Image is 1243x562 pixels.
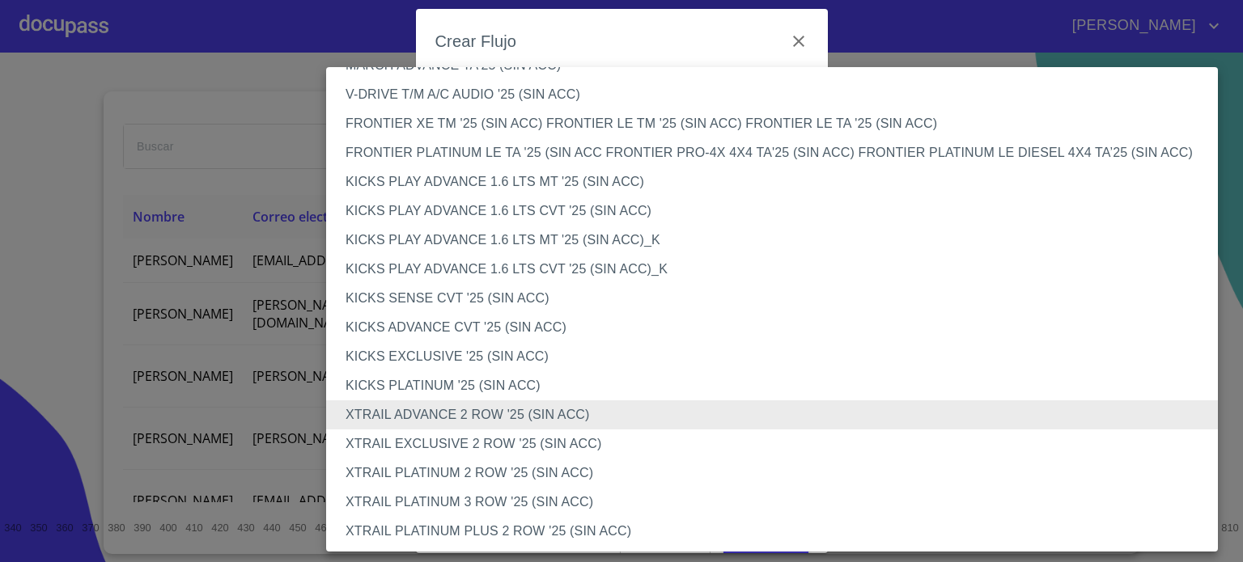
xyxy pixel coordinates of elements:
[326,400,1230,429] li: XTRAIL ADVANCE 2 ROW '25 (SIN ACC)
[326,226,1230,255] li: KICKS PLAY ADVANCE 1.6 LTS MT '25 (SIN ACC)_K
[326,342,1230,371] li: KICKS EXCLUSIVE '25 (SIN ACC)
[326,429,1230,458] li: XTRAIL EXCLUSIVE 2 ROW '25 (SIN ACC)
[326,167,1230,196] li: KICKS PLAY ADVANCE 1.6 LTS MT '25 (SIN ACC)
[326,488,1230,517] li: XTRAIL PLATINUM 3 ROW '25 (SIN ACC)
[326,196,1230,226] li: KICKS PLAY ADVANCE 1.6 LTS CVT '25 (SIN ACC)
[326,371,1230,400] li: KICKS PLATINUM '25 (SIN ACC)
[326,255,1230,284] li: KICKS PLAY ADVANCE 1.6 LTS CVT '25 (SIN ACC)_K
[326,109,1230,138] li: FRONTIER XE TM '25 (SIN ACC) FRONTIER LE TM '25 (SIN ACC) FRONTIER LE TA '25 (SIN ACC)
[326,517,1230,546] li: XTRAIL PLATINUM PLUS 2 ROW '25 (SIN ACC)
[326,458,1230,488] li: XTRAIL PLATINUM 2 ROW '25 (SIN ACC)
[326,80,1230,109] li: V-DRIVE T/M A/C AUDIO '25 (SIN ACC)
[326,138,1230,167] li: FRONTIER PLATINUM LE TA '25 (SIN ACC FRONTIER PRO-4X 4X4 TA'25 (SIN ACC) FRONTIER PLATINUM LE DIE...
[326,313,1230,342] li: KICKS ADVANCE CVT '25 (SIN ACC)
[326,284,1230,313] li: KICKS SENSE CVT '25 (SIN ACC)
